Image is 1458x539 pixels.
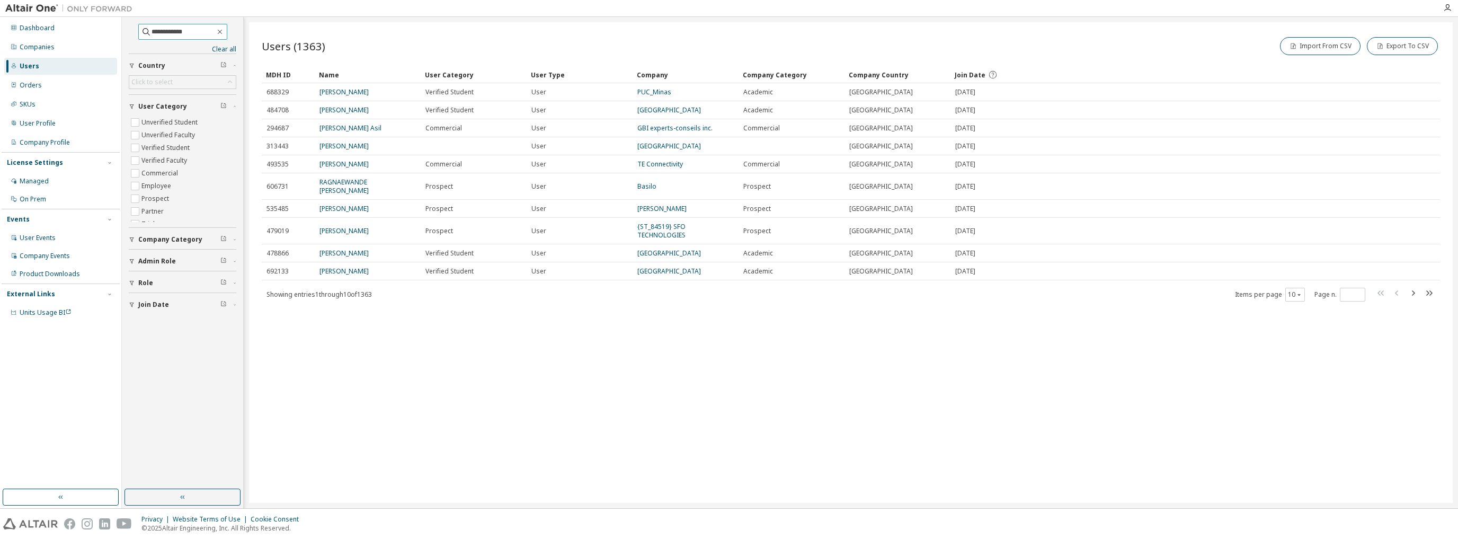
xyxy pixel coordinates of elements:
[141,205,166,218] label: Partner
[3,518,58,529] img: altair_logo.svg
[141,515,173,524] div: Privacy
[129,95,236,118] button: User Category
[1367,37,1438,55] button: Export To CSV
[220,257,227,266] span: Clear filter
[319,160,369,169] a: [PERSON_NAME]
[849,205,913,213] span: [GEOGRAPHIC_DATA]
[849,182,913,191] span: [GEOGRAPHIC_DATA]
[7,215,30,224] div: Events
[20,81,42,90] div: Orders
[319,226,369,235] a: [PERSON_NAME]
[531,249,546,258] span: User
[849,267,913,276] span: [GEOGRAPHIC_DATA]
[20,308,72,317] span: Units Usage BI
[955,249,975,258] span: [DATE]
[141,218,157,231] label: Trial
[129,54,236,77] button: Country
[637,66,734,83] div: Company
[266,227,289,235] span: 479019
[849,227,913,235] span: [GEOGRAPHIC_DATA]
[531,142,546,151] span: User
[131,78,173,86] div: Click to select
[743,88,773,96] span: Academic
[138,102,187,111] span: User Category
[955,106,975,114] span: [DATE]
[138,301,169,309] span: Join Date
[141,116,200,129] label: Unverified Student
[849,142,913,151] span: [GEOGRAPHIC_DATA]
[138,279,153,287] span: Role
[1235,288,1305,302] span: Items per page
[141,192,171,205] label: Prospect
[141,167,180,180] label: Commercial
[1280,37,1361,55] button: Import From CSV
[531,205,546,213] span: User
[425,106,474,114] span: Verified Student
[849,88,913,96] span: [GEOGRAPHIC_DATA]
[20,100,35,109] div: SKUs
[425,124,462,132] span: Commercial
[955,267,975,276] span: [DATE]
[82,518,93,529] img: instagram.svg
[129,293,236,316] button: Join Date
[220,61,227,70] span: Clear filter
[262,39,325,54] span: Users (1363)
[20,195,46,204] div: On Prem
[319,87,369,96] a: [PERSON_NAME]
[20,24,55,32] div: Dashboard
[138,257,176,266] span: Admin Role
[849,106,913,114] span: [GEOGRAPHIC_DATA]
[531,66,628,83] div: User Type
[425,66,522,83] div: User Category
[955,227,975,235] span: [DATE]
[637,267,701,276] a: [GEOGRAPHIC_DATA]
[988,70,998,79] svg: Date when the user was first added or directly signed up. If the user was deleted and later re-ad...
[955,142,975,151] span: [DATE]
[141,524,305,533] p: © 2025 Altair Engineering, Inc. All Rights Reserved.
[129,45,236,54] a: Clear all
[743,124,780,132] span: Commercial
[637,87,671,96] a: PUC_Minas
[7,290,55,298] div: External Links
[7,158,63,167] div: License Settings
[425,160,462,169] span: Commercial
[637,105,701,114] a: [GEOGRAPHIC_DATA]
[955,205,975,213] span: [DATE]
[743,267,773,276] span: Academic
[251,515,305,524] div: Cookie Consent
[266,88,289,96] span: 688329
[220,235,227,244] span: Clear filter
[20,234,56,242] div: User Events
[141,129,197,142] label: Unverified Faculty
[849,249,913,258] span: [GEOGRAPHIC_DATA]
[319,105,369,114] a: [PERSON_NAME]
[425,267,474,276] span: Verified Student
[531,182,546,191] span: User
[637,182,656,191] a: Basilo
[743,227,771,235] span: Prospect
[129,250,236,273] button: Admin Role
[637,204,687,213] a: [PERSON_NAME]
[849,66,946,83] div: Company Country
[117,518,132,529] img: youtube.svg
[266,142,289,151] span: 313443
[266,124,289,132] span: 294687
[129,76,236,89] div: Click to select
[266,290,372,299] span: Showing entries 1 through 10 of 1363
[1288,290,1302,299] button: 10
[266,66,310,83] div: MDH ID
[266,205,289,213] span: 535485
[141,180,173,192] label: Employee
[20,119,56,128] div: User Profile
[743,205,771,213] span: Prospect
[5,3,138,14] img: Altair One
[319,66,416,83] div: Name
[531,160,546,169] span: User
[637,123,713,132] a: GBI experts-conseils inc.
[531,88,546,96] span: User
[20,138,70,147] div: Company Profile
[20,43,55,51] div: Companies
[955,160,975,169] span: [DATE]
[955,70,985,79] span: Join Date
[319,249,369,258] a: [PERSON_NAME]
